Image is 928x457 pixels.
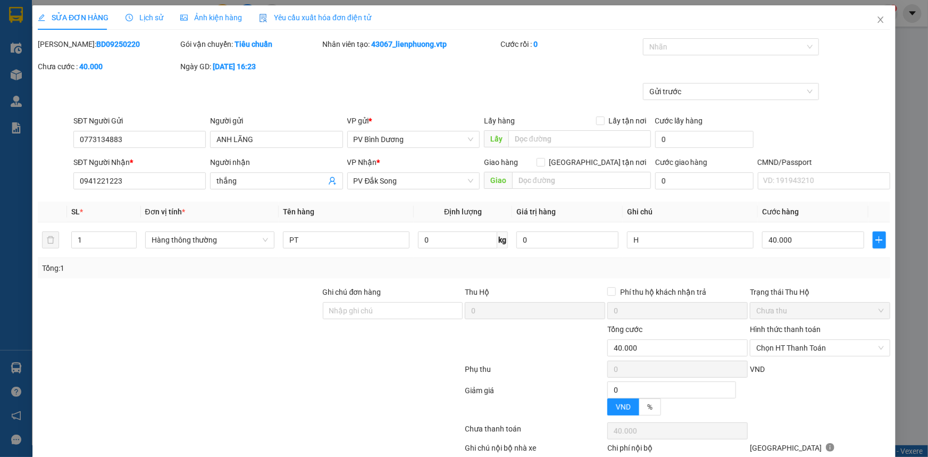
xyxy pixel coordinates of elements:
[484,172,512,189] span: Giao
[484,117,515,125] span: Lấy hàng
[607,325,642,334] span: Tổng cước
[750,365,765,373] span: VND
[647,403,653,411] span: %
[655,158,708,167] label: Cước giao hàng
[484,158,518,167] span: Giao hàng
[180,14,188,21] span: picture
[873,231,886,248] button: plus
[508,130,651,147] input: Dọc đường
[101,48,150,56] span: 15:31:44 [DATE]
[616,286,710,298] span: Phí thu hộ khách nhận trả
[152,232,269,248] span: Hàng thông thường
[464,423,607,442] div: Chưa thanh toán
[11,24,24,51] img: logo
[36,74,72,80] span: PV Bình Dương
[180,38,321,50] div: Gói vận chuyển:
[876,15,885,24] span: close
[38,38,178,50] div: [PERSON_NAME]:
[11,74,22,89] span: Nơi gửi:
[323,38,499,50] div: Nhân viên tạo:
[354,173,473,189] span: PV Đắk Song
[73,115,206,127] div: SĐT Người Gửi
[756,340,884,356] span: Chọn HT Thanh Toán
[38,61,178,72] div: Chưa cước :
[126,14,133,21] span: clock-circle
[762,207,799,216] span: Cước hàng
[750,286,890,298] div: Trạng thái Thu Hộ
[323,302,463,319] input: Ghi chú đơn hàng
[873,236,885,244] span: plus
[210,115,342,127] div: Người gửi
[42,262,358,274] div: Tổng: 1
[38,14,45,21] span: edit
[107,40,150,48] span: BD09250219
[545,156,651,168] span: [GEOGRAPHIC_DATA] tận nơi
[655,172,754,189] input: Cước giao hàng
[750,325,821,334] label: Hình thức thanh toán
[758,156,890,168] div: CMND/Passport
[623,202,758,222] th: Ghi chú
[347,115,480,127] div: VP gửi
[38,13,108,22] span: SỬA ĐƠN HÀNG
[484,130,508,147] span: Lấy
[180,61,321,72] div: Ngày GD:
[71,207,80,216] span: SL
[37,64,123,72] strong: BIÊN NHẬN GỬI HÀNG HOÁ
[180,13,242,22] span: Ảnh kiện hàng
[354,131,473,147] span: PV Bình Dương
[107,74,134,80] span: PV Đắk Sắk
[323,288,381,296] label: Ghi chú đơn hàng
[533,40,538,48] b: 0
[81,74,98,89] span: Nơi nhận:
[235,40,272,48] b: Tiêu chuẩn
[210,156,342,168] div: Người nhận
[283,231,409,248] input: VD: Bàn, Ghế
[213,62,256,71] b: [DATE] 16:23
[465,288,489,296] span: Thu Hộ
[444,207,482,216] span: Định lượng
[283,207,314,216] span: Tên hàng
[126,13,163,22] span: Lịch sử
[756,303,884,319] span: Chưa thu
[464,385,607,420] div: Giảm giá
[259,13,371,22] span: Yêu cầu xuất hóa đơn điện tử
[79,62,103,71] b: 40.000
[145,207,185,216] span: Đơn vị tính
[616,403,631,411] span: VND
[42,231,59,248] button: delete
[627,231,754,248] input: Ghi Chú
[73,156,206,168] div: SĐT Người Nhận
[500,38,641,50] div: Cước rồi :
[372,40,447,48] b: 43067_lienphuong.vtp
[259,14,267,22] img: icon
[655,131,754,148] input: Cước lấy hàng
[96,40,140,48] b: BD09250220
[655,117,703,125] label: Cước lấy hàng
[866,5,896,35] button: Close
[605,115,651,127] span: Lấy tận nơi
[826,443,834,452] span: info-circle
[347,158,377,167] span: VP Nhận
[497,231,508,248] span: kg
[512,172,651,189] input: Dọc đường
[28,17,86,57] strong: CÔNG TY TNHH [GEOGRAPHIC_DATA] 214 QL13 - P.26 - Q.BÌNH THẠNH - TP HCM 1900888606
[328,177,337,185] span: user-add
[516,207,556,216] span: Giá trị hàng
[649,84,813,99] span: Gửi trước
[464,363,607,382] div: Phụ thu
